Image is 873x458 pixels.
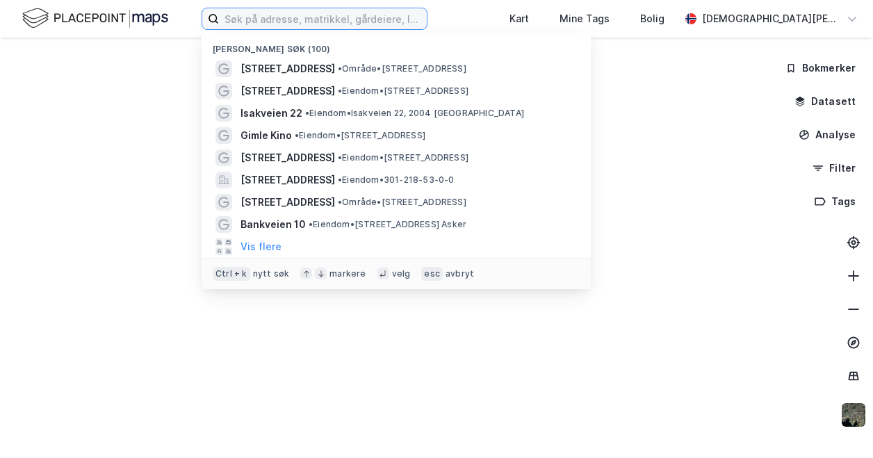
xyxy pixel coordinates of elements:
[421,267,443,281] div: esc
[295,130,425,141] span: Eiendom • [STREET_ADDRESS]
[338,197,342,207] span: •
[240,172,335,188] span: [STREET_ADDRESS]
[305,108,309,118] span: •
[338,63,342,74] span: •
[803,391,873,458] iframe: Chat Widget
[22,6,168,31] img: logo.f888ab2527a4732fd821a326f86c7f29.svg
[560,10,610,27] div: Mine Tags
[338,85,468,97] span: Eiendom • [STREET_ADDRESS]
[338,174,342,185] span: •
[338,152,342,163] span: •
[213,267,250,281] div: Ctrl + k
[240,127,292,144] span: Gimle Kino
[640,10,664,27] div: Bolig
[240,216,306,233] span: Bankveien 10
[295,130,299,140] span: •
[240,83,335,99] span: [STREET_ADDRESS]
[338,174,455,186] span: Eiendom • 301-218-53-0-0
[240,238,282,255] button: Vis flere
[509,10,529,27] div: Kart
[338,85,342,96] span: •
[338,152,468,163] span: Eiendom • [STREET_ADDRESS]
[202,33,591,58] div: [PERSON_NAME] søk (100)
[240,60,335,77] span: [STREET_ADDRESS]
[338,197,466,208] span: Område • [STREET_ADDRESS]
[446,268,474,279] div: avbryt
[329,268,366,279] div: markere
[240,194,335,211] span: [STREET_ADDRESS]
[240,105,302,122] span: Isakveien 22
[392,268,411,279] div: velg
[338,63,466,74] span: Område • [STREET_ADDRESS]
[240,149,335,166] span: [STREET_ADDRESS]
[309,219,313,229] span: •
[305,108,524,119] span: Eiendom • Isakveien 22, 2004 [GEOGRAPHIC_DATA]
[702,10,841,27] div: [DEMOGRAPHIC_DATA][PERSON_NAME]
[219,8,427,29] input: Søk på adresse, matrikkel, gårdeiere, leietakere eller personer
[309,219,466,230] span: Eiendom • [STREET_ADDRESS] Asker
[253,268,290,279] div: nytt søk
